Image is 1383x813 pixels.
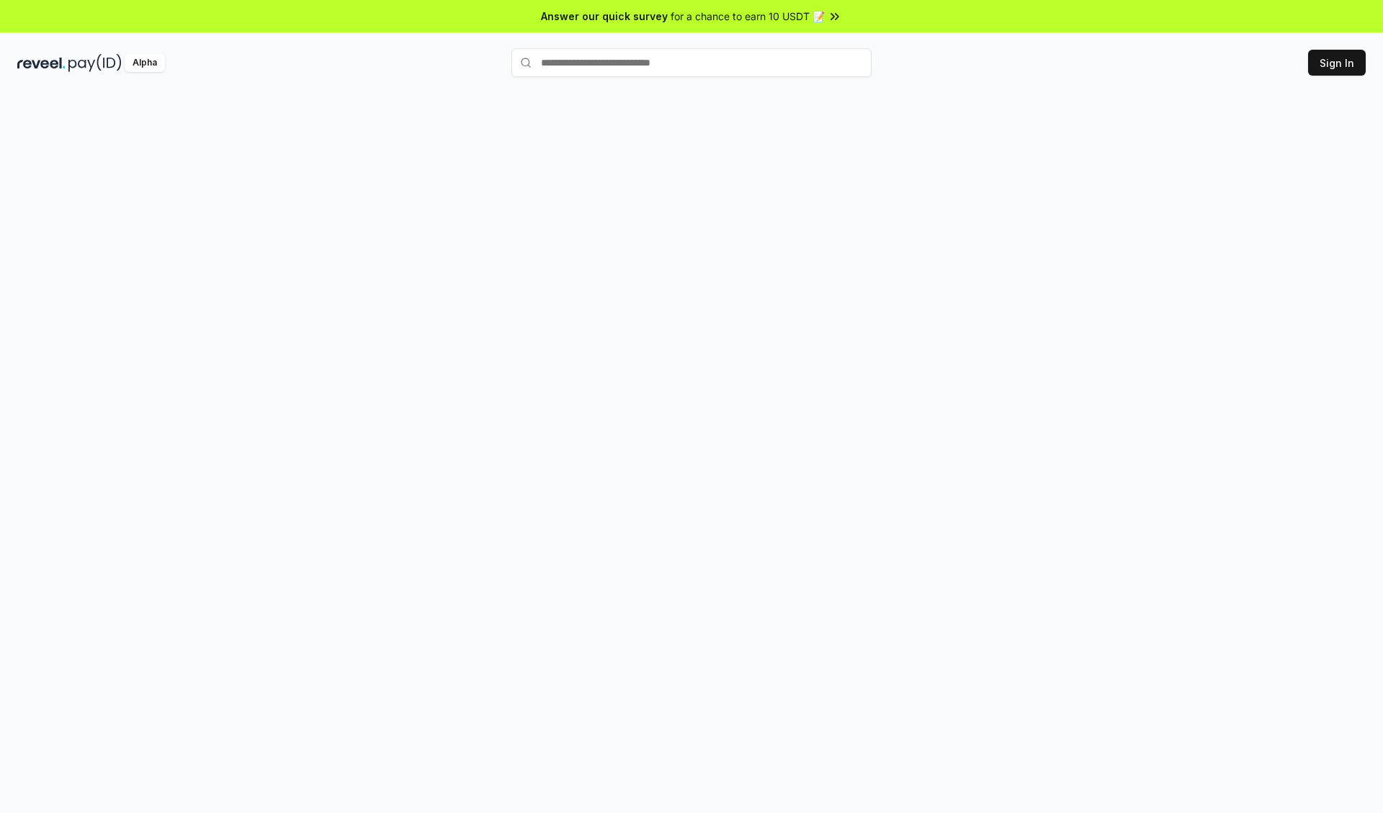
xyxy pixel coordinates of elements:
span: for a chance to earn 10 USDT 📝 [671,9,825,24]
span: Answer our quick survey [541,9,668,24]
div: Alpha [125,54,165,72]
img: pay_id [68,54,122,72]
img: reveel_dark [17,54,66,72]
button: Sign In [1308,50,1366,76]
